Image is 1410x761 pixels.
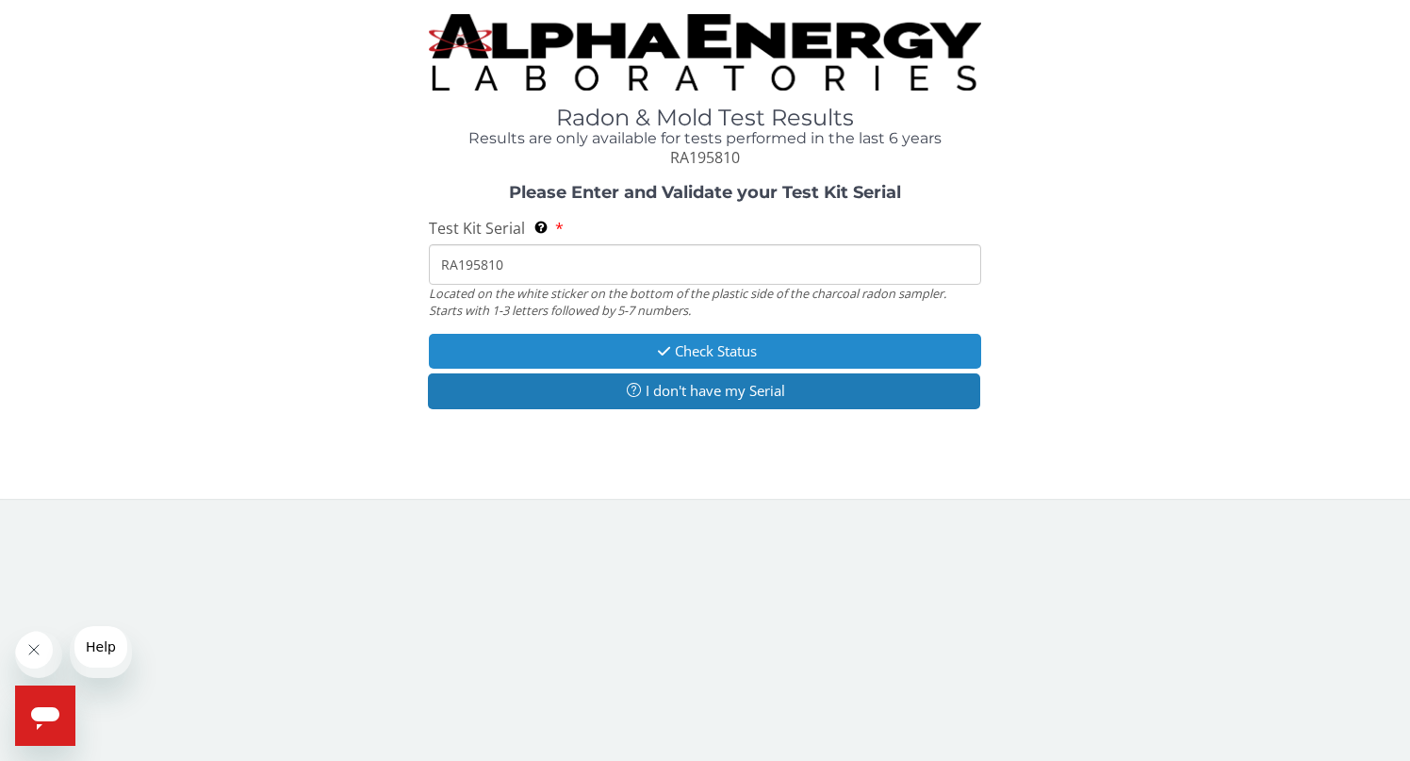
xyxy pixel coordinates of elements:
[509,182,901,203] strong: Please Enter and Validate your Test Kit Serial
[429,218,525,239] span: Test Kit Serial
[70,626,132,678] iframe: Message from company
[429,334,981,369] button: Check Status
[429,14,981,91] img: TightCrop.jpg
[429,106,981,130] h1: Radon & Mold Test Results
[15,686,75,746] iframe: Button to launch messaging window
[429,130,981,147] h4: Results are only available for tests performed in the last 6 years
[429,285,981,320] div: Located on the white sticker on the bottom of the plastic side of the charcoal radon sampler. Sta...
[428,373,980,408] button: I don't have my Serial
[670,147,740,168] span: RA195810
[15,631,62,678] iframe: Close message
